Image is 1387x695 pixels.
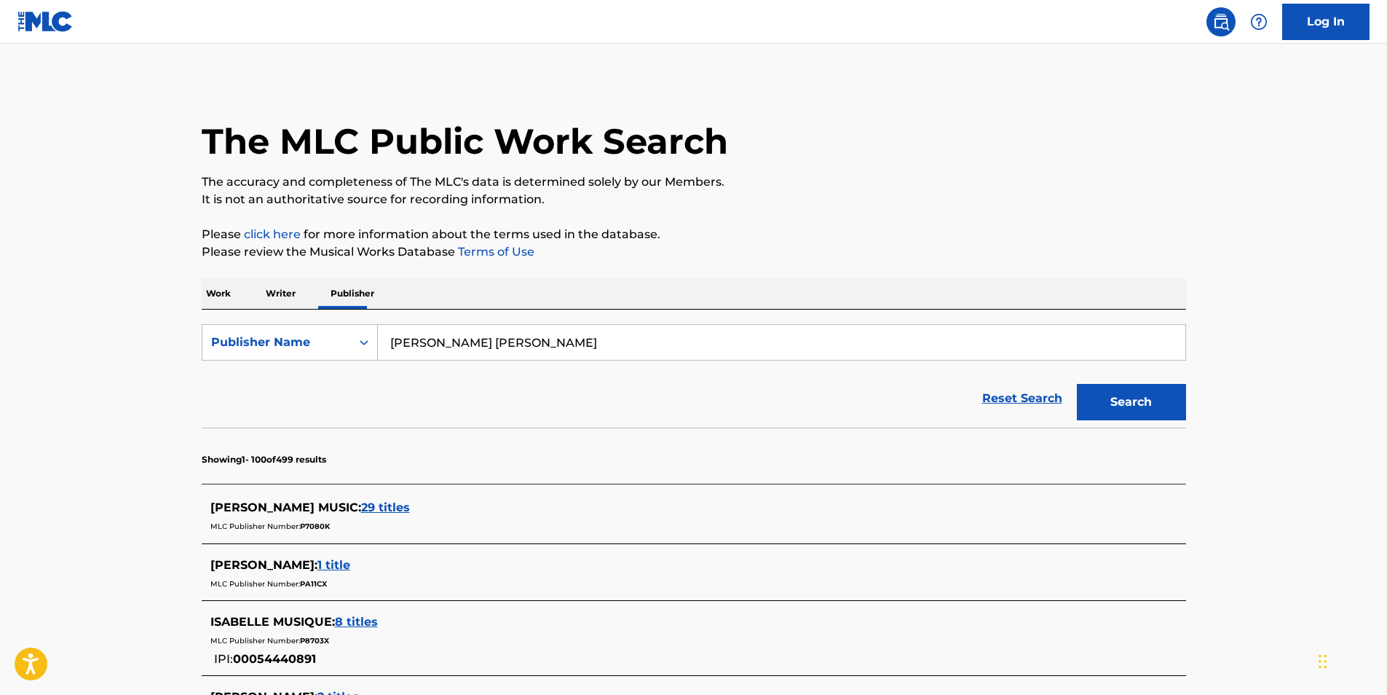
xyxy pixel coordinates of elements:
[326,278,379,309] p: Publisher
[1314,625,1387,695] iframe: Chat Widget
[17,11,74,32] img: MLC Logo
[300,522,330,531] span: P7080K
[202,243,1186,261] p: Please review the Musical Works Database
[361,500,410,514] span: 29 titles
[1206,7,1236,36] a: Public Search
[210,615,335,629] span: ISABELLE MUSIQUE :
[1282,4,1370,40] a: Log In
[202,173,1186,191] p: The accuracy and completeness of The MLC's data is determined solely by our Members.
[202,191,1186,208] p: It is not an authoritative source for recording information.
[210,522,300,531] span: MLC Publisher Number:
[210,500,361,514] span: [PERSON_NAME] MUSIC :
[202,119,728,163] h1: The MLC Public Work Search
[210,579,300,589] span: MLC Publisher Number:
[335,615,378,629] span: 8 titles
[211,334,342,351] div: Publisher Name
[317,558,350,572] span: 1 title
[202,324,1186,428] form: Search Form
[1244,7,1273,36] div: Help
[975,382,1070,415] a: Reset Search
[202,226,1186,243] p: Please for more information about the terms used in the database.
[1319,640,1327,683] div: Drag
[202,453,326,466] p: Showing 1 - 100 of 499 results
[210,558,317,572] span: [PERSON_NAME] :
[300,636,329,645] span: P8703X
[455,245,534,259] a: Terms of Use
[261,278,300,309] p: Writer
[210,636,300,645] span: MLC Publisher Number:
[214,652,233,666] span: IPI:
[1212,13,1230,31] img: search
[1077,384,1186,420] button: Search
[244,227,301,241] a: click here
[1250,13,1268,31] img: help
[300,579,327,589] span: PA11CX
[233,652,316,666] span: 00054440891
[202,278,235,309] p: Work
